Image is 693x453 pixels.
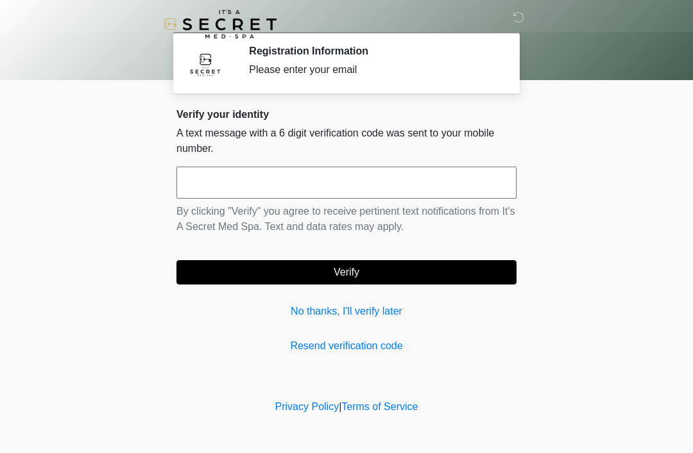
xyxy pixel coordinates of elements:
[249,45,497,57] h2: Registration Information
[164,10,277,38] img: It's A Secret Med Spa Logo
[249,62,497,78] div: Please enter your email
[176,108,517,120] h2: Verify your identity
[176,304,517,319] a: No thanks, I'll verify later
[176,338,517,354] a: Resend verification code
[275,401,339,412] a: Privacy Policy
[186,45,225,83] img: Agent Avatar
[341,401,418,412] a: Terms of Service
[176,260,517,284] button: Verify
[339,401,341,412] a: |
[176,204,517,235] p: By clicking "Verify" you agree to receive pertinent text notifications from It's A Secret Med Spa...
[176,126,517,156] p: A text message with a 6 digit verification code was sent to your mobile number.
